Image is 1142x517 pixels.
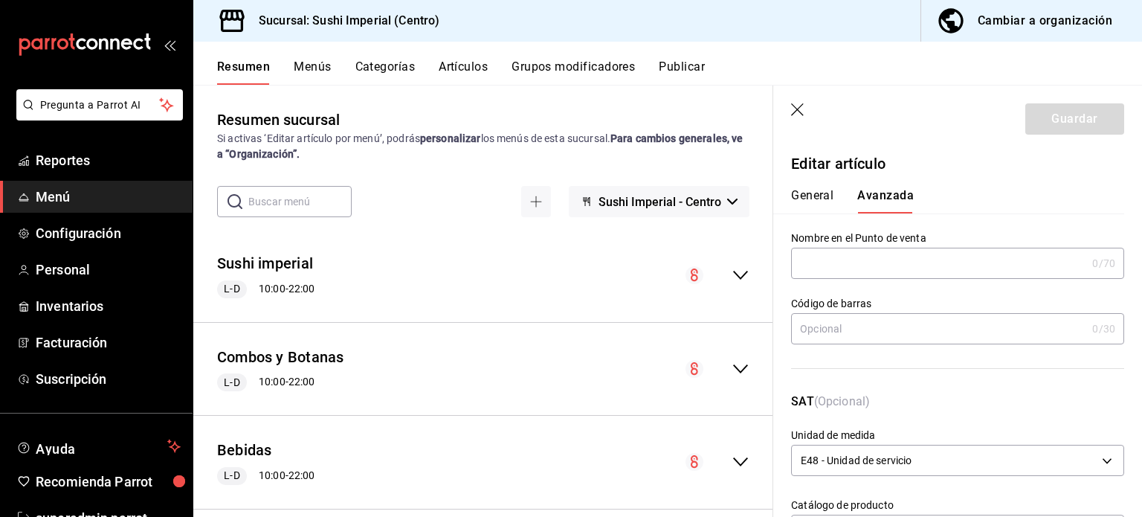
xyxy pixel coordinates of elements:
[512,60,635,85] button: Grupos modificadores
[36,296,181,316] span: Inventarios
[294,60,331,85] button: Menús
[217,347,343,368] button: Combos y Botanas
[791,393,1124,428] p: (Opcional)
[420,132,481,144] strong: personalizar
[791,233,1124,243] label: Nombre en el Punto de venta
[218,375,245,391] span: L-D
[1092,321,1115,336] div: 0 /30
[791,298,1124,309] label: Código de barras
[218,281,245,297] span: L-D
[10,108,183,123] a: Pregunta a Parrot AI
[217,373,343,391] div: 10:00 - 22:00
[193,428,773,497] div: collapse-menu-row
[1092,256,1115,271] div: 0 /70
[217,280,314,298] div: 10:00 - 22:00
[36,260,181,280] span: Personal
[791,152,1124,175] p: Editar artículo
[599,195,721,209] span: Sushi Imperial - Centro
[791,500,1124,510] label: Catálogo de producto
[247,12,439,30] h3: Sucursal: Sushi Imperial (Centro)
[36,223,181,243] span: Configuración
[355,60,416,85] button: Categorías
[36,369,181,389] span: Suscripción
[36,150,181,170] span: Reportes
[217,253,313,274] button: Sushi imperial
[36,437,161,455] span: Ayuda
[217,131,749,162] div: Si activas ‘Editar artículo por menú’, podrás los menús de esta sucursal.
[193,335,773,404] div: collapse-menu-row
[193,241,773,310] div: collapse-menu-row
[217,60,270,85] button: Resumen
[16,89,183,121] button: Pregunta a Parrot AI
[36,333,181,353] span: Facturación
[659,60,705,85] button: Publicar
[439,60,488,85] button: Artículos
[791,188,1106,213] div: navigation tabs
[791,314,1086,344] input: Opcional
[217,440,272,461] button: Bebidas
[791,188,833,213] button: General
[217,109,340,131] div: Resumen sucursal
[791,430,1124,440] label: Unidad de medida
[218,468,245,484] span: L-D
[569,186,749,217] button: Sushi Imperial - Centro
[40,97,160,113] span: Pregunta a Parrot AI
[248,187,352,216] input: Buscar menú
[164,39,175,51] button: open_drawer_menu
[791,445,1124,476] div: E48 - Unidad de servicio
[217,60,1142,85] div: navigation tabs
[791,394,813,408] strong: SAT
[217,467,314,485] div: 10:00 - 22:00
[36,472,181,492] span: Recomienda Parrot
[857,188,914,213] button: Avanzada
[978,10,1112,31] div: Cambiar a organización
[36,187,181,207] span: Menú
